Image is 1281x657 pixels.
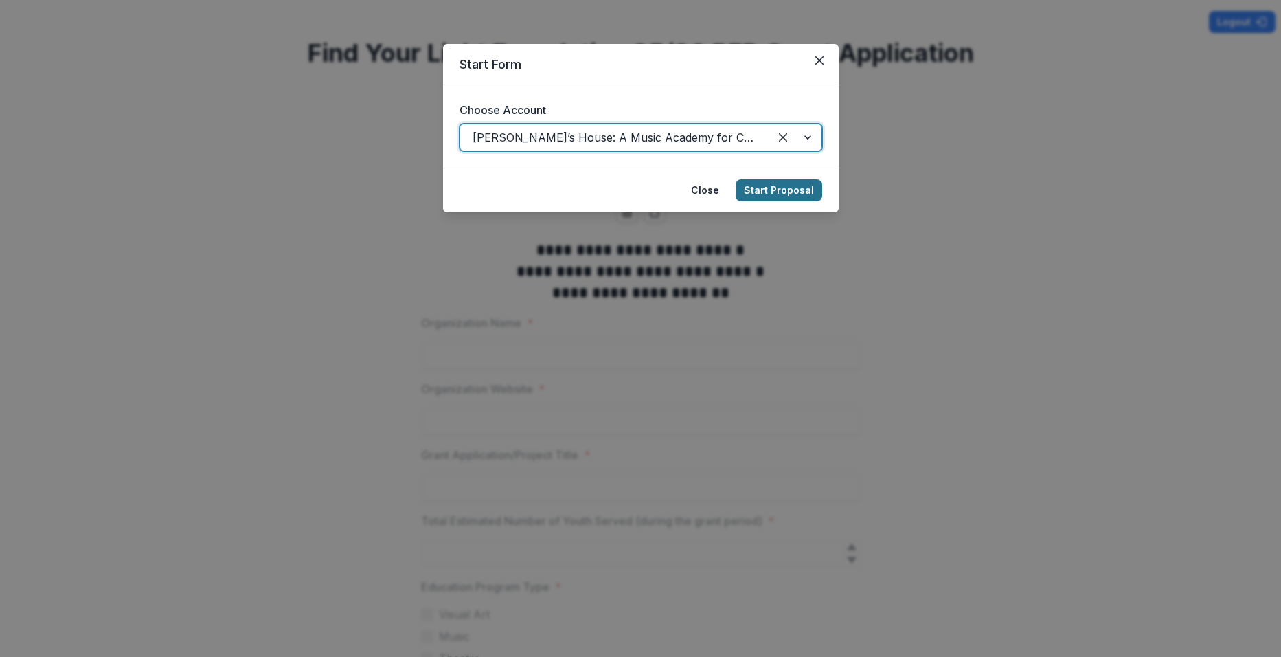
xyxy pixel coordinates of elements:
button: Close [808,49,830,71]
header: Start Form [443,44,839,85]
div: Clear selected options [772,126,794,148]
button: Close [683,179,727,201]
button: Start Proposal [736,179,822,201]
label: Choose Account [460,102,814,118]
